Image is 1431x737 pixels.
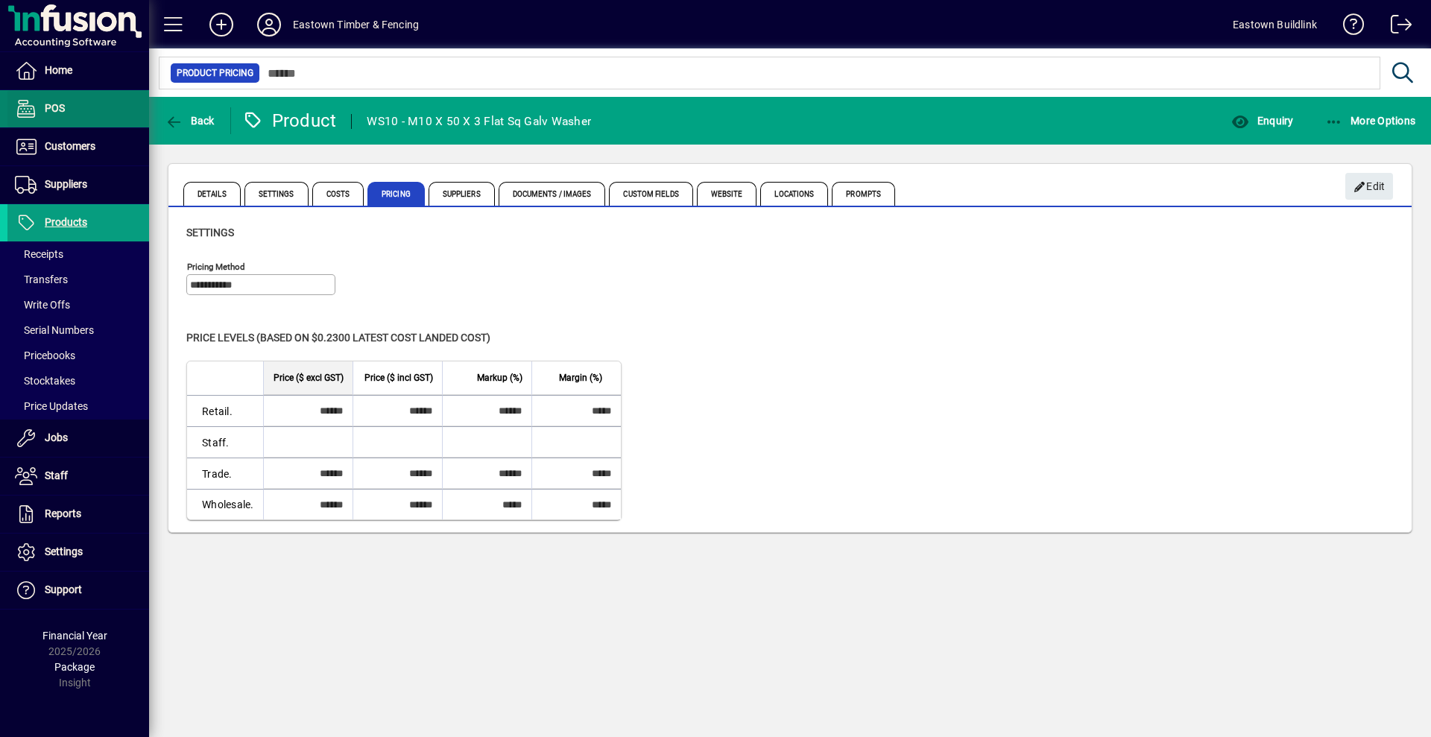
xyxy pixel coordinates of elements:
a: Suppliers [7,166,149,203]
a: Support [7,572,149,609]
span: Details [183,182,241,206]
span: More Options [1325,115,1416,127]
a: Serial Numbers [7,317,149,343]
a: Knowledge Base [1332,3,1365,51]
a: Customers [7,128,149,165]
span: Reports [45,507,81,519]
span: Price ($ incl GST) [364,370,433,386]
span: Receipts [15,248,63,260]
a: POS [7,90,149,127]
span: Price ($ excl GST) [274,370,344,386]
a: Transfers [7,267,149,292]
div: Eastown Timber & Fencing [293,13,419,37]
a: Staff [7,458,149,495]
a: Stocktakes [7,368,149,393]
span: Settings [244,182,309,206]
span: Website [697,182,757,206]
span: Suppliers [45,178,87,190]
span: Documents / Images [499,182,606,206]
span: Home [45,64,72,76]
span: Margin (%) [559,370,602,386]
span: Customers [45,140,95,152]
a: Settings [7,534,149,571]
span: Price levels (based on $0.2300 Latest cost landed cost) [186,332,490,344]
a: Pricebooks [7,343,149,368]
span: Products [45,216,87,228]
span: Edit [1353,174,1386,199]
button: Enquiry [1228,107,1297,134]
td: Retail. [187,395,263,426]
div: Product [242,109,337,133]
span: Stocktakes [15,375,75,387]
span: Suppliers [429,182,495,206]
a: Write Offs [7,292,149,317]
span: Costs [312,182,364,206]
span: Locations [760,182,828,206]
div: Eastown Buildlink [1233,13,1317,37]
span: Enquiry [1231,115,1293,127]
td: Staff. [187,426,263,458]
div: WS10 - M10 X 50 X 3 Flat Sq Galv Washer [367,110,591,133]
a: Jobs [7,420,149,457]
span: Markup (%) [477,370,522,386]
span: Pricebooks [15,349,75,361]
span: Jobs [45,431,68,443]
span: Custom Fields [609,182,692,206]
button: Back [161,107,218,134]
span: POS [45,102,65,114]
span: Pricing [367,182,425,206]
button: More Options [1321,107,1420,134]
td: Trade. [187,458,263,489]
a: Reports [7,496,149,533]
span: Prompts [832,182,895,206]
span: Back [165,115,215,127]
td: Wholesale. [187,489,263,519]
span: Price Updates [15,400,88,412]
mat-label: Pricing method [187,262,245,272]
span: Settings [186,227,234,238]
button: Add [198,11,245,38]
app-page-header-button: Back [149,107,231,134]
span: Staff [45,469,68,481]
span: Serial Numbers [15,324,94,336]
span: Financial Year [42,630,107,642]
span: Package [54,661,95,673]
span: Product Pricing [177,66,253,80]
span: Write Offs [15,299,70,311]
a: Home [7,52,149,89]
button: Edit [1345,173,1393,200]
a: Price Updates [7,393,149,419]
button: Profile [245,11,293,38]
span: Transfers [15,273,68,285]
span: Support [45,583,82,595]
span: Settings [45,545,83,557]
a: Logout [1380,3,1412,51]
a: Receipts [7,241,149,267]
